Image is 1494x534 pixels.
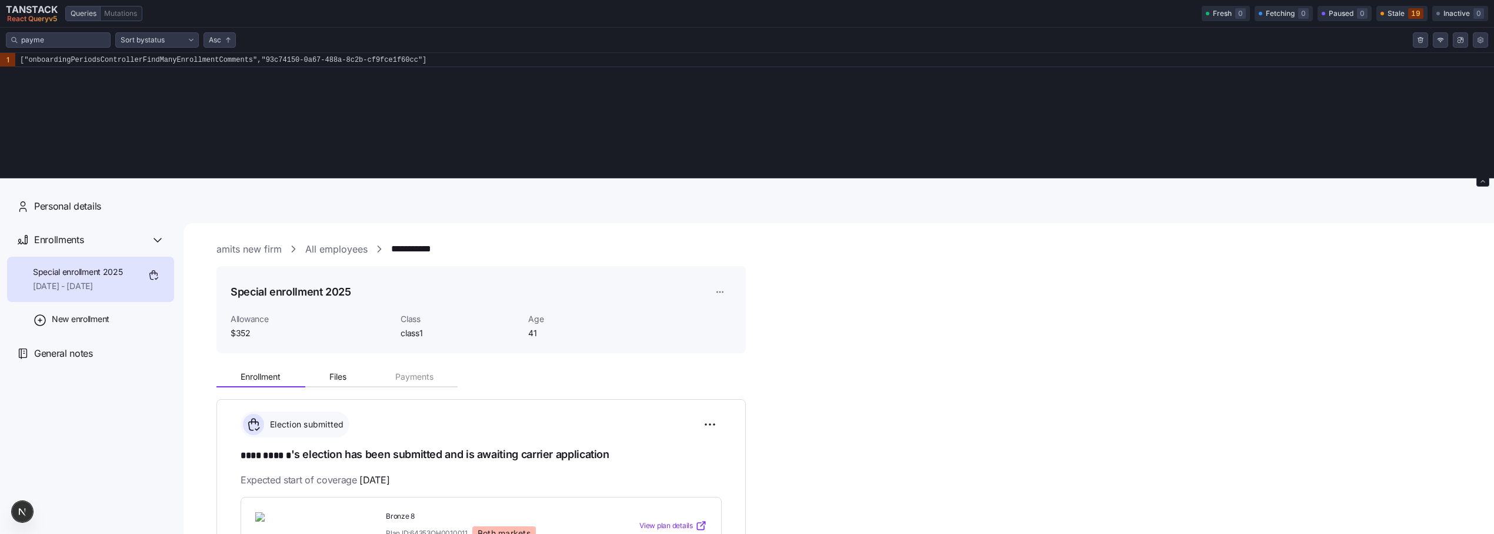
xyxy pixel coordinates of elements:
span: [DATE] [359,473,389,487]
span: View plan details [639,520,693,532]
span: Personal details [34,199,101,214]
span: Enrollments [34,233,84,247]
span: Asc [209,34,221,46]
span: 0 [1357,8,1368,19]
span: New enrollment [52,313,109,325]
button: Fresh0 [1202,6,1250,21]
button: Fetching0 [1255,6,1313,21]
button: Paused0 [1318,6,1372,21]
span: class1 [401,327,519,339]
span: Class [401,313,519,325]
a: All employees [305,242,368,257]
span: Expected start of coverage [241,473,389,487]
span: React Query v 5 [6,15,58,22]
label: Toggle Queries View [66,6,100,21]
a: View plan details [639,520,707,532]
span: [DATE] - [DATE] [33,280,123,292]
h1: 's election has been submitted and is awaiting carrier application [241,447,722,463]
a: amits new firm [216,242,282,257]
span: $352 [231,327,391,339]
span: Allowance [231,313,391,325]
code: ["onboardingPeriodsControllerFindManyEnrollmentComments","93c74150-0a67-488a-8c2b-cf9fce1f60cc"] [15,53,1494,67]
span: Payments [395,373,433,381]
span: Files [329,373,346,381]
span: General notes [34,346,93,361]
button: Open in picture-in-picture mode [1453,32,1468,48]
span: Fetching [1266,8,1295,19]
span: 41 [528,327,646,339]
span: Fresh [1213,8,1232,19]
span: 0 [1235,8,1246,19]
span: 0 [1473,8,1484,19]
label: Toggle Mutations View [101,6,142,21]
span: Special enrollment 2025 [33,266,123,278]
span: 19 [1408,8,1423,19]
span: 0 [1298,8,1309,19]
span: Inactive [1443,8,1470,19]
span: Stale [1388,8,1405,19]
span: Bronze 8 [386,512,592,522]
span: Age [528,313,646,325]
button: Close Tanstack query devtools [6,5,58,22]
span: TANSTACK [6,5,58,14]
h1: Special enrollment 2025 [231,284,351,299]
span: Enrollment [241,373,281,381]
input: Filter queries by query key [21,34,105,46]
button: Clear query cache [1413,32,1428,48]
button: Inactive0 [1432,6,1488,21]
span: Paused [1329,8,1353,19]
button: Sort order ascending [204,32,236,48]
button: Mock offline behavior [1433,32,1448,48]
button: Close tanstack query devtools [1476,178,1489,187]
button: Stale19 [1376,6,1428,21]
span: Election submitted [266,419,344,430]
